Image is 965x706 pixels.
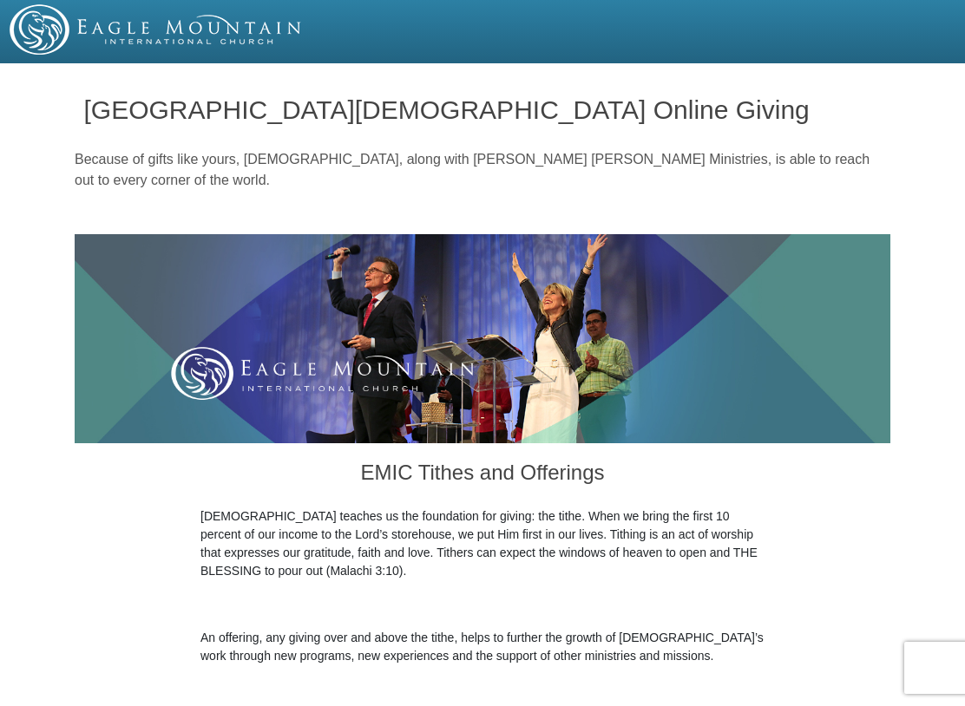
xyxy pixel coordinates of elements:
[200,629,765,665] p: An offering, any giving over and above the tithe, helps to further the growth of [DEMOGRAPHIC_DAT...
[84,95,882,124] h1: [GEOGRAPHIC_DATA][DEMOGRAPHIC_DATA] Online Giving
[200,443,765,507] h3: EMIC Tithes and Offerings
[10,4,303,55] img: EMIC
[75,149,890,191] p: Because of gifts like yours, [DEMOGRAPHIC_DATA], along with [PERSON_NAME] [PERSON_NAME] Ministrie...
[200,507,765,580] p: [DEMOGRAPHIC_DATA] teaches us the foundation for giving: the tithe. When we bring the first 10 pe...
